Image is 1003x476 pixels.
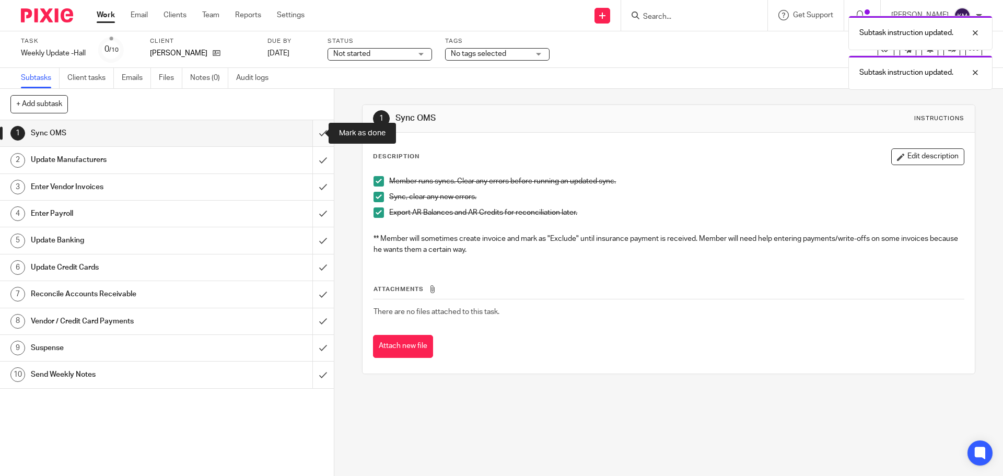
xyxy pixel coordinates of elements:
[373,153,419,161] p: Description
[277,10,305,20] a: Settings
[131,10,148,20] a: Email
[31,286,212,302] h1: Reconcile Accounts Receivable
[389,192,963,202] p: Sync, clear any new errors.
[374,308,499,316] span: There are no files attached to this task.
[31,260,212,275] h1: Update Credit Cards
[10,95,68,113] button: + Add subtask
[21,48,86,59] div: Weekly Update -Hall
[389,207,963,218] p: Export AR Balances and AR Credits for reconciliation later.
[374,286,424,292] span: Attachments
[159,68,182,88] a: Files
[122,68,151,88] a: Emails
[31,125,212,141] h1: Sync OMS
[67,68,114,88] a: Client tasks
[31,314,212,329] h1: Vendor / Credit Card Payments
[31,152,212,168] h1: Update Manufacturers
[954,7,971,24] img: svg%3E
[31,233,212,248] h1: Update Banking
[267,37,314,45] label: Due by
[914,114,964,123] div: Instructions
[235,10,261,20] a: Reports
[236,68,276,88] a: Audit logs
[10,341,25,355] div: 9
[328,37,432,45] label: Status
[202,10,219,20] a: Team
[31,340,212,356] h1: Suspense
[374,234,963,255] p: ** Member will sometimes create invoice and mark as "Exclude" until insurance payment is received...
[31,206,212,222] h1: Enter Payroll
[451,50,506,57] span: No tags selected
[10,206,25,221] div: 4
[10,153,25,168] div: 2
[10,287,25,301] div: 7
[859,28,953,38] p: Subtask instruction updated.
[891,148,964,165] button: Edit description
[190,68,228,88] a: Notes (0)
[10,234,25,248] div: 5
[373,110,390,127] div: 1
[104,43,119,55] div: 0
[21,68,60,88] a: Subtasks
[10,314,25,329] div: 8
[21,37,86,45] label: Task
[333,50,370,57] span: Not started
[395,113,691,124] h1: Sync OMS
[21,8,73,22] img: Pixie
[10,126,25,141] div: 1
[267,50,289,57] span: [DATE]
[31,367,212,382] h1: Send Weekly Notes
[150,48,207,59] p: [PERSON_NAME]
[164,10,186,20] a: Clients
[859,67,953,78] p: Subtask instruction updated.
[109,47,119,53] small: /10
[150,37,254,45] label: Client
[31,179,212,195] h1: Enter Vendor Invoices
[445,37,550,45] label: Tags
[10,180,25,194] div: 3
[373,335,433,358] button: Attach new file
[10,367,25,382] div: 10
[97,10,115,20] a: Work
[10,260,25,275] div: 6
[389,176,963,187] p: Member runs syncs. Clear any errors before running an updated sync.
